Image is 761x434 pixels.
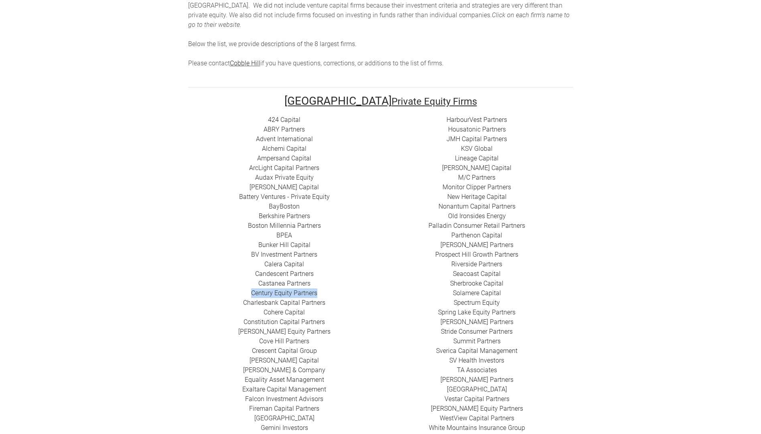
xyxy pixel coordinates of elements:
[438,308,515,316] a: Spring Lake Equity Partners
[238,328,331,335] a: ​[PERSON_NAME] Equity Partners
[442,183,511,191] a: ​Monitor Clipper Partners
[449,357,504,364] a: SV Health Investors
[451,260,502,268] a: Riverside Partners
[254,414,315,422] a: ​[GEOGRAPHIC_DATA]
[458,174,495,181] a: ​M/C Partners
[256,135,313,143] a: Advent International
[455,154,499,162] a: Lineage Capital
[440,414,514,422] a: ​WestView Capital Partners
[251,289,317,297] a: ​Century Equity Partners
[450,280,503,287] a: ​Sherbrooke Capital​
[438,203,515,210] a: Nonantum Capital Partners
[245,395,323,403] a: ​Falcon Investment Advisors
[441,328,513,335] a: Stride Consumer Partners
[259,337,309,345] a: Cove Hill Partners
[435,251,518,258] a: Prospect Hill Growth Partners
[453,289,501,297] a: Solamere Capital
[446,116,507,124] a: HarbourVest Partners
[444,395,509,403] a: ​Vestar Capital Partners
[243,366,325,374] a: [PERSON_NAME] & Company
[440,376,513,383] a: [PERSON_NAME] Partners
[268,116,300,124] a: 424 Capital
[249,164,319,172] a: ​ArcLight Capital Partners
[428,222,525,229] a: Palladin Consumer Retail Partners
[259,212,310,220] a: Berkshire Partners
[255,270,314,278] a: Candescent Partners
[252,347,317,355] a: ​Crescent Capital Group
[461,145,493,152] a: ​KSV Global
[258,241,310,249] a: ​Bunker Hill Capital
[249,405,319,412] a: Fireman Capital Partners
[276,231,292,239] a: BPEA
[258,280,310,287] a: ​Castanea Partners
[454,299,500,306] a: Spectrum Equity
[245,376,324,383] a: ​Equality Asset Management
[262,145,306,152] a: Alchemi Capital
[448,212,506,220] a: ​Old Ironsides Energy
[457,366,497,374] a: ​TA Associates
[431,405,523,412] a: [PERSON_NAME] Equity Partners
[188,59,444,67] span: Please contact if you have questions, corrections, or additions to the list of firms.
[448,126,506,133] a: Housatonic Partners
[248,222,321,229] a: Boston Millennia Partners
[429,424,525,432] a: White Mountains Insurance Group
[446,135,507,143] a: ​JMH Capital Partners
[243,299,325,306] a: Charlesbank Capital Partners
[250,357,319,364] a: [PERSON_NAME] Capital
[239,193,330,201] a: Battery Ventures - Private Equity
[269,203,300,210] a: BayBoston
[453,270,501,278] a: Seacoast Capital
[453,337,501,345] a: Summit Partners
[188,2,562,19] span: enture capital firms because their investment criteria and strategies are very different than pri...
[447,385,507,393] a: ​[GEOGRAPHIC_DATA]
[250,183,319,191] a: [PERSON_NAME] Capital
[261,424,308,432] a: Gemini Investors
[264,260,304,268] a: Calera Capital
[392,96,477,107] font: Private Equity Firms
[242,385,326,393] a: ​Exaltare Capital Management
[264,126,305,133] a: ​ABRY Partners
[264,308,305,316] a: Cohere Capital
[440,241,513,249] a: ​[PERSON_NAME] Partners
[451,231,502,239] a: ​Parthenon Capital
[257,154,311,162] a: ​Ampersand Capital
[230,59,260,67] a: Cobble Hill
[244,318,325,326] a: Constitution Capital Partners
[440,318,513,326] a: [PERSON_NAME] Partners
[284,94,392,107] font: [GEOGRAPHIC_DATA]
[442,164,511,172] a: [PERSON_NAME] Capital
[447,193,507,201] a: New Heritage Capital
[436,347,517,355] a: Sverica Capital Management
[188,11,570,28] em: Click on each firm's name to go to their website.
[255,174,314,181] a: Audax Private Equity
[251,251,317,258] a: BV Investment Partners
